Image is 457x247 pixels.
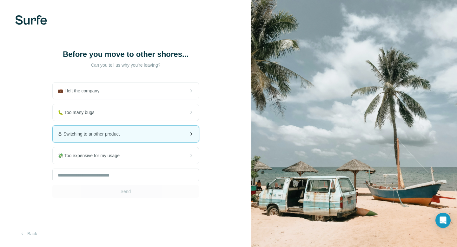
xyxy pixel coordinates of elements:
[58,88,104,94] span: 💼 I left the company
[58,152,125,159] span: 💸 Too expensive for my usage
[62,62,189,68] p: Can you tell us why you're leaving?
[58,131,125,137] span: 🕹 Switching to another product
[15,15,47,25] img: Surfe's logo
[435,213,451,228] div: Open Intercom Messenger
[62,49,189,59] h1: Before you move to other shores...
[15,228,42,239] button: Back
[58,109,100,116] span: 🐛 Too many bugs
